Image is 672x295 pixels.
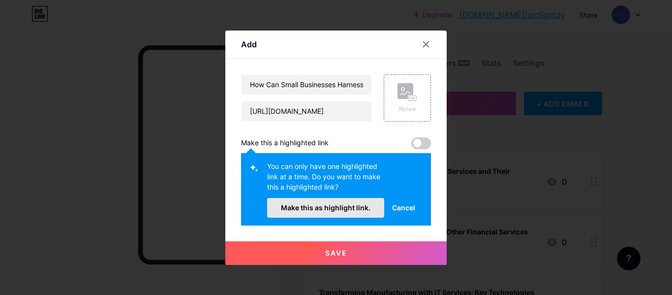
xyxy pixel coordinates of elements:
[242,75,371,95] input: Title
[397,105,417,113] div: Picture
[225,241,447,265] button: Save
[325,249,347,257] span: Save
[241,137,329,149] div: Make this a highlighted link
[392,202,415,213] span: Cancel
[267,198,384,218] button: Make this as highlight link.
[281,203,370,212] span: Make this as highlight link.
[241,38,257,50] div: Add
[242,101,371,121] input: URL
[267,161,384,198] div: You can only have one highlighted link at a time. Do you want to make this a highlighted link?
[384,198,423,218] button: Cancel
